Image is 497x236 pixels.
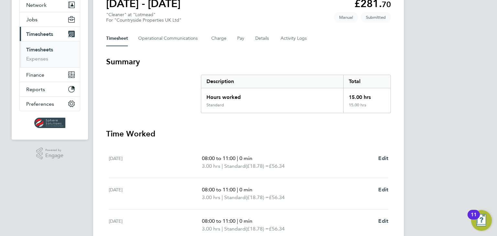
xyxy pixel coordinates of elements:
h3: Summary [106,57,391,67]
button: Details [255,31,270,46]
div: 11 [471,215,477,223]
span: Network [26,2,47,8]
a: Expenses [26,56,48,62]
span: 3.00 hrs [202,194,220,200]
div: Summary [201,75,391,113]
img: spheresolutions-logo-retina.png [34,118,66,128]
div: 15.00 hrs [343,88,391,102]
span: (£18.78) = [246,194,269,200]
span: | [237,155,238,161]
span: £56.34 [269,226,285,232]
span: 0 min [239,218,252,224]
button: Timesheets [20,27,80,41]
span: 3.00 hrs [202,226,220,232]
span: This timesheet is Submitted. [361,12,391,23]
span: | [222,163,223,169]
span: Standard [224,194,246,201]
a: Edit [378,155,388,162]
span: Edit [378,187,388,193]
button: Charge [211,31,227,46]
span: 0 min [239,187,252,193]
button: Open Resource Center, 11 new notifications [471,210,492,231]
span: 08:00 to 11:00 [202,187,236,193]
span: Standard [224,162,246,170]
span: £56.34 [269,163,285,169]
span: (£18.78) = [246,163,269,169]
span: Powered by [45,147,63,153]
button: Preferences [20,97,80,111]
button: Timesheet [106,31,128,46]
div: [DATE] [109,155,202,170]
button: Jobs [20,12,80,27]
div: For "Countryside Properties UK Ltd" [106,17,182,23]
span: £56.34 [269,194,285,200]
span: Edit [378,218,388,224]
span: Edit [378,155,388,161]
span: 3.00 hrs [202,163,220,169]
div: Hours worked [201,88,343,102]
span: Preferences [26,101,54,107]
div: Description [201,75,343,88]
span: | [222,226,223,232]
span: Standard [224,225,246,233]
span: Reports [26,86,45,92]
span: Timesheets [26,31,53,37]
button: Finance [20,68,80,82]
div: Timesheets [20,41,80,67]
span: Engage [45,153,63,158]
span: | [222,194,223,200]
span: This timesheet was manually created. [334,12,358,23]
span: Jobs [26,16,38,23]
a: Edit [378,217,388,225]
div: Standard [206,102,224,108]
a: Timesheets [26,47,53,53]
button: Activity Logs [281,31,308,46]
span: | [237,218,238,224]
div: "Cleaner" at "Lotmead" [106,12,182,23]
a: Powered byEngage [36,147,64,160]
span: 0 min [239,155,252,161]
span: 08:00 to 11:00 [202,155,236,161]
button: Operational Communications [138,31,201,46]
span: 08:00 to 11:00 [202,218,236,224]
h3: Time Worked [106,129,391,139]
button: Reports [20,82,80,96]
div: [DATE] [109,217,202,233]
button: Pay [237,31,245,46]
a: Edit [378,186,388,194]
span: (£18.78) = [246,226,269,232]
a: Go to home page [19,118,80,128]
div: Total [343,75,391,88]
div: [DATE] [109,186,202,201]
div: 15.00 hrs [343,102,391,113]
span: Finance [26,72,44,78]
span: | [237,187,238,193]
